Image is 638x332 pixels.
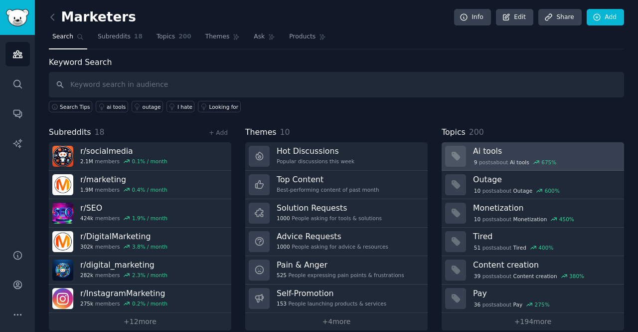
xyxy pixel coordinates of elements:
[80,260,167,270] h3: r/ digital_marketing
[280,127,290,137] span: 10
[80,146,167,156] h3: r/ socialmedia
[442,256,624,285] a: Content creation39postsaboutContent creation380%
[198,101,240,112] a: Looking for
[513,301,523,308] span: Pay
[277,186,379,193] div: Best-performing content of past month
[254,32,265,41] span: Ask
[80,215,167,222] div: members
[80,300,93,307] span: 275k
[80,203,167,213] h3: r/ SEO
[510,159,529,166] span: Ai tools
[473,288,617,299] h3: Pay
[277,300,287,307] span: 153
[245,313,428,331] a: +4more
[80,288,167,299] h3: r/ InstagramMarketing
[49,256,231,285] a: r/digital_marketing282kmembers2.3% / month
[52,203,73,224] img: SEO
[277,272,287,279] span: 525
[442,199,624,228] a: Monetization10postsaboutMonetization450%
[52,231,73,252] img: DigitalMarketing
[473,174,617,185] h3: Outage
[474,159,478,166] span: 9
[513,244,526,251] span: Tired
[209,129,228,136] a: + Add
[153,29,195,49] a: Topics200
[473,272,585,281] div: post s about
[245,285,428,313] a: Self-Promotion153People launching products & services
[134,32,143,41] span: 18
[277,288,386,299] h3: Self-Promotion
[473,203,617,213] h3: Monetization
[94,29,146,49] a: Subreddits18
[80,243,93,250] span: 302k
[250,29,279,49] a: Ask
[209,103,238,110] div: Looking for
[473,215,575,224] div: post s about
[60,103,90,110] span: Search Tips
[80,158,167,165] div: members
[245,256,428,285] a: Pain & Anger525People expressing pain points & frustrations
[277,215,382,222] div: People asking for tools & solutions
[49,313,231,331] a: +12more
[513,216,547,223] span: Monetization
[277,243,290,250] span: 1000
[473,158,557,167] div: post s about
[52,174,73,195] img: marketing
[178,32,191,41] span: 200
[132,101,163,112] a: outage
[442,126,466,139] span: Topics
[143,103,161,110] div: outage
[49,142,231,171] a: r/socialmedia2.1Mmembers0.1% / month
[474,244,480,251] span: 51
[52,288,73,309] img: InstagramMarketing
[132,300,167,307] div: 0.2 % / month
[205,32,230,41] span: Themes
[98,32,131,41] span: Subreddits
[202,29,244,49] a: Themes
[49,228,231,256] a: r/DigitalMarketing302kmembers3.8% / month
[132,215,167,222] div: 1.9 % / month
[132,243,167,250] div: 3.8 % / month
[245,228,428,256] a: Advice Requests1000People asking for advice & resources
[496,9,533,26] a: Edit
[245,171,428,199] a: Top ContentBest-performing content of past month
[277,174,379,185] h3: Top Content
[52,32,73,41] span: Search
[6,9,29,26] img: GummySearch logo
[132,158,167,165] div: 0.1 % / month
[473,300,550,309] div: post s about
[80,300,167,307] div: members
[80,186,93,193] span: 1.9M
[473,186,560,195] div: post s about
[442,171,624,199] a: Outage10postsaboutOutage600%
[535,301,550,308] div: 275 %
[132,272,167,279] div: 2.3 % / month
[80,158,93,165] span: 2.1M
[442,142,624,171] a: Ai tools9postsaboutAi tools675%
[49,126,91,139] span: Subreddits
[474,301,480,308] span: 36
[80,215,93,222] span: 424k
[49,9,136,25] h2: Marketers
[80,231,167,242] h3: r/ DigitalMarketing
[559,216,574,223] div: 450 %
[80,272,93,279] span: 282k
[49,171,231,199] a: r/marketing1.9Mmembers0.4% / month
[49,29,87,49] a: Search
[277,231,388,242] h3: Advice Requests
[473,243,554,252] div: post s about
[80,174,167,185] h3: r/ marketing
[245,142,428,171] a: Hot DiscussionsPopular discussions this week
[569,273,584,280] div: 380 %
[442,228,624,256] a: Tired51postsaboutTired400%
[277,158,354,165] div: Popular discussions this week
[289,32,316,41] span: Products
[513,273,557,280] span: Content creation
[80,186,167,193] div: members
[286,29,329,49] a: Products
[474,273,480,280] span: 39
[473,146,617,156] h3: Ai tools
[80,243,167,250] div: members
[96,101,128,112] a: ai tools
[49,72,624,97] input: Keyword search in audience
